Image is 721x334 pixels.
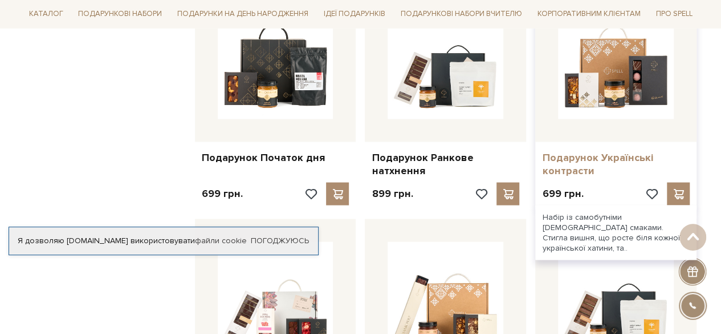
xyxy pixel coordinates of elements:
[372,151,519,178] a: Подарунок Ранкове натхнення
[251,236,309,246] a: Погоджуюсь
[535,205,696,260] div: Набір із самобутніми [DEMOGRAPHIC_DATA] смаками. Стигла вишня, що росте біля кожної української х...
[25,6,68,23] a: Каталог
[173,6,313,23] a: Подарунки на День народження
[319,6,390,23] a: Ідеї подарунків
[9,236,318,246] div: Я дозволяю [DOMAIN_NAME] використовувати
[195,236,247,246] a: файли cookie
[542,151,690,178] a: Подарунок Українські контрасти
[396,5,527,24] a: Подарункові набори Вчителю
[533,6,645,23] a: Корпоративним клієнтам
[202,187,243,200] p: 699 грн.
[372,187,413,200] p: 899 грн.
[202,151,349,164] a: Подарунок Початок дня
[651,6,696,23] a: Про Spell
[74,6,166,23] a: Подарункові набори
[542,187,583,200] p: 699 грн.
